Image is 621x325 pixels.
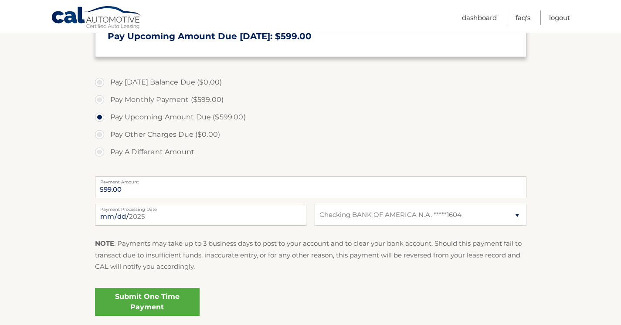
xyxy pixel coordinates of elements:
[95,176,526,198] input: Payment Amount
[51,6,143,31] a: Cal Automotive
[95,204,306,226] input: Payment Date
[95,239,114,247] strong: NOTE
[95,204,306,211] label: Payment Processing Date
[549,10,570,25] a: Logout
[108,31,514,42] h3: Pay Upcoming Amount Due [DATE]: $599.00
[95,143,526,161] label: Pay A Different Amount
[462,10,497,25] a: Dashboard
[95,108,526,126] label: Pay Upcoming Amount Due ($599.00)
[95,91,526,108] label: Pay Monthly Payment ($599.00)
[95,176,526,183] label: Payment Amount
[95,288,200,316] a: Submit One Time Payment
[95,126,526,143] label: Pay Other Charges Due ($0.00)
[95,74,526,91] label: Pay [DATE] Balance Due ($0.00)
[516,10,530,25] a: FAQ's
[95,238,526,272] p: : Payments may take up to 3 business days to post to your account and to clear your bank account....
